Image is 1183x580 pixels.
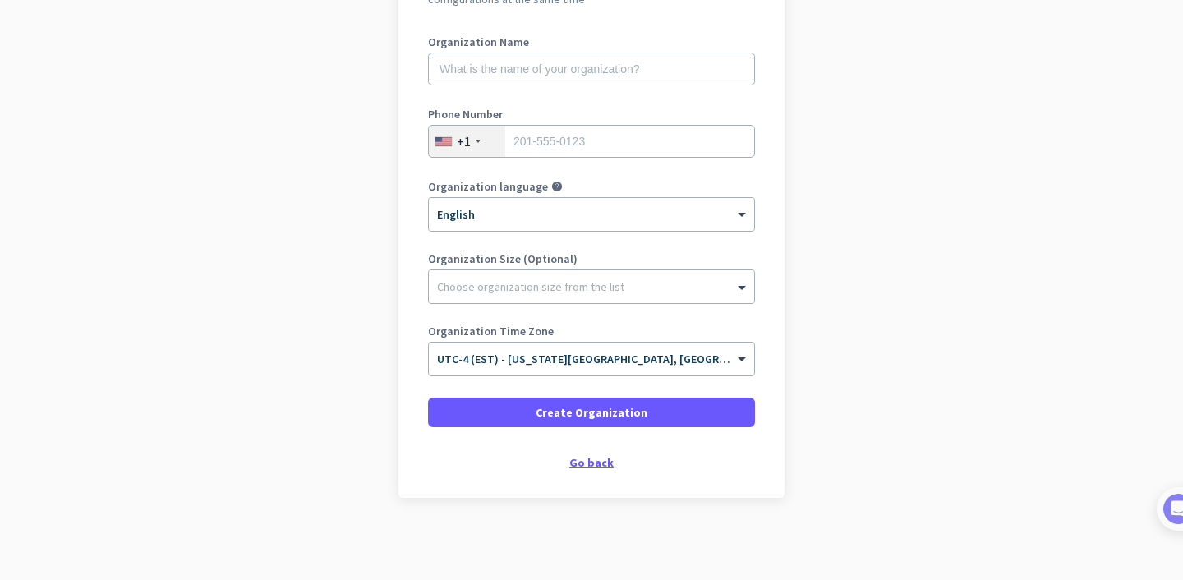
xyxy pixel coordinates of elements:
label: Organization Name [428,36,755,48]
button: Create Organization [428,398,755,427]
input: 201-555-0123 [428,125,755,158]
input: What is the name of your organization? [428,53,755,85]
label: Organization Time Zone [428,325,755,337]
div: Go back [428,457,755,468]
div: +1 [457,133,471,150]
label: Phone Number [428,108,755,120]
span: Create Organization [536,404,647,421]
label: Organization language [428,181,548,192]
label: Organization Size (Optional) [428,253,755,265]
i: help [551,181,563,192]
